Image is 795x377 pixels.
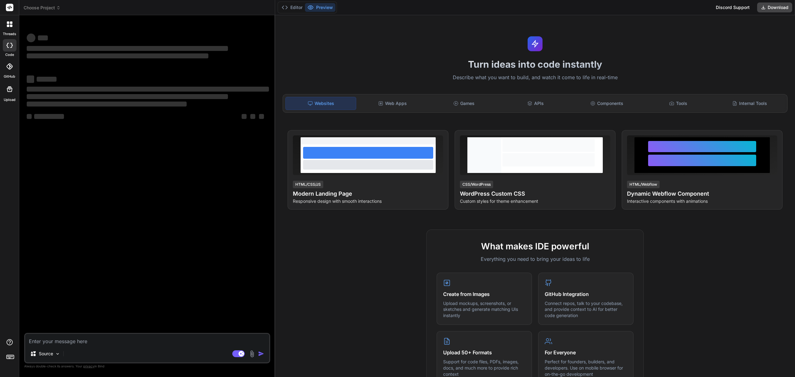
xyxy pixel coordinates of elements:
span: ‌ [250,114,255,119]
div: APIs [500,97,570,110]
span: ‌ [242,114,247,119]
button: Preview [305,3,335,12]
button: Editor [279,3,305,12]
div: HTML/Webflow [627,181,660,188]
img: icon [258,351,264,357]
span: ‌ [38,35,48,40]
h4: GitHub Integration [545,290,627,298]
span: ‌ [34,114,64,119]
span: ‌ [259,114,264,119]
span: ‌ [27,53,208,58]
span: Choose Project [24,5,61,11]
span: ‌ [27,75,34,83]
p: Always double-check its answers. Your in Bind [24,363,270,369]
p: Describe what you want to build, and watch it come to life in real-time [279,74,791,82]
h4: Dynamic Webflow Component [627,189,777,198]
p: Interactive components with animations [627,198,777,204]
label: threads [3,31,16,37]
p: Connect repos, talk to your codebase, and provide context to AI for better code generation [545,300,627,319]
span: ‌ [27,114,32,119]
div: Tools [643,97,713,110]
p: Responsive design with smooth interactions [293,198,443,204]
span: ‌ [27,94,228,99]
span: ‌ [27,102,187,107]
p: Everything you need to bring your ideas to life [437,255,634,263]
img: Pick Models [55,351,60,357]
div: CSS/WordPress [460,181,493,188]
label: code [5,52,14,57]
h4: Upload 50+ Formats [443,349,525,356]
span: ‌ [27,46,228,51]
button: Download [757,2,792,12]
p: Custom styles for theme enhancement [460,198,610,204]
label: GitHub [4,74,15,79]
div: Games [429,97,499,110]
p: Perfect for founders, builders, and developers. Use on mobile browser for on-the-go development [545,359,627,377]
div: HTML/CSS/JS [293,181,323,188]
div: Websites [285,97,356,110]
h4: Modern Landing Page [293,189,443,198]
h4: For Everyone [545,349,627,356]
h4: Create from Images [443,290,525,298]
span: ‌ [37,77,57,82]
p: Support for code files, PDFs, images, docs, and much more to provide rich context [443,359,525,377]
h1: Turn ideas into code instantly [279,59,791,70]
p: Upload mockups, screenshots, or sketches and generate matching UIs instantly [443,300,525,319]
h4: WordPress Custom CSS [460,189,610,198]
div: Components [572,97,642,110]
img: attachment [248,350,256,357]
p: Source [39,351,53,357]
span: privacy [83,364,94,368]
span: ‌ [27,34,35,42]
span: ‌ [27,87,269,92]
div: Discord Support [712,2,753,12]
div: Internal Tools [715,97,785,110]
h2: What makes IDE powerful [437,240,634,253]
label: Upload [4,97,16,102]
div: Web Apps [357,97,428,110]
